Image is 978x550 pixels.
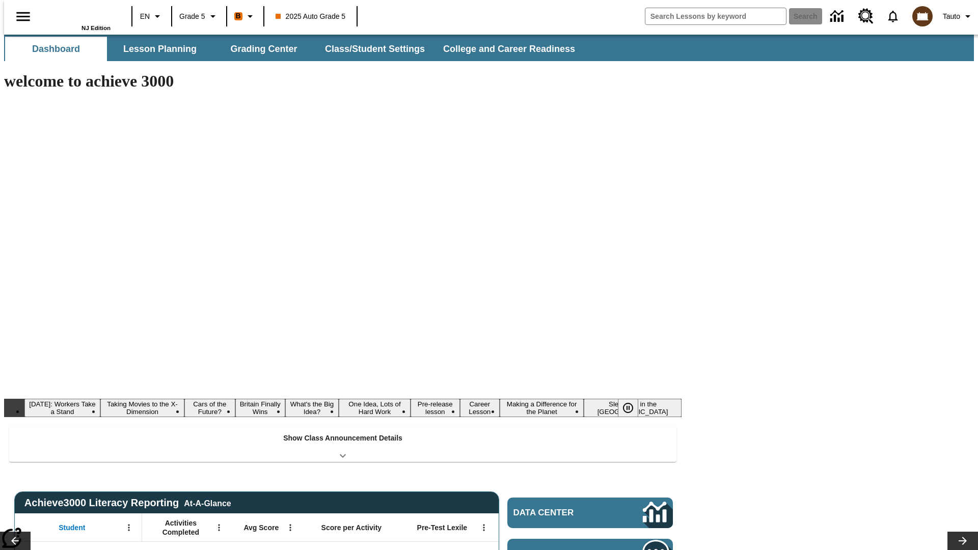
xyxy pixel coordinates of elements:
span: Score per Activity [321,523,382,532]
button: Select a new avatar [906,3,939,30]
span: Student [59,523,85,532]
button: Slide 10 Sleepless in the Animal Kingdom [584,399,682,417]
p: Show Class Announcement Details [283,433,402,444]
a: Data Center [824,3,852,31]
button: Pause [618,399,638,417]
img: avatar image [912,6,933,26]
button: Slide 1 Labor Day: Workers Take a Stand [24,399,100,417]
h1: welcome to achieve 3000 [4,72,682,91]
div: SubNavbar [4,37,584,61]
button: Open Menu [476,520,492,535]
a: Notifications [880,3,906,30]
a: Home [44,5,111,25]
span: Data Center [513,508,609,518]
span: Avg Score [243,523,279,532]
span: B [236,10,241,22]
div: Show Class Announcement Details [9,427,676,462]
button: Open side menu [8,2,38,32]
button: Slide 5 What's the Big Idea? [285,399,339,417]
button: Slide 8 Career Lesson [460,399,500,417]
div: SubNavbar [4,35,974,61]
button: Slide 3 Cars of the Future? [184,399,235,417]
button: Grade: Grade 5, Select a grade [175,7,223,25]
div: Home [44,4,111,31]
span: 2025 Auto Grade 5 [276,11,346,22]
button: Slide 9 Making a Difference for the Planet [500,399,584,417]
button: Profile/Settings [939,7,978,25]
span: Achieve3000 Literacy Reporting [24,497,231,509]
button: Slide 7 Pre-release lesson [411,399,460,417]
button: Open Menu [211,520,227,535]
button: Lesson carousel, Next [947,532,978,550]
button: Open Menu [121,520,137,535]
span: Activities Completed [147,518,214,537]
button: Open Menu [283,520,298,535]
div: Pause [618,399,648,417]
button: College and Career Readiness [435,37,583,61]
button: Dashboard [5,37,107,61]
button: Slide 4 Britain Finally Wins [235,399,285,417]
span: EN [140,11,150,22]
div: At-A-Glance [184,497,231,508]
button: Boost Class color is orange. Change class color [230,7,260,25]
button: Class/Student Settings [317,37,433,61]
button: Slide 2 Taking Movies to the X-Dimension [100,399,184,417]
button: Lesson Planning [109,37,211,61]
span: Tauto [943,11,960,22]
input: search field [645,8,786,24]
a: Resource Center, Will open in new tab [852,3,880,30]
a: Data Center [507,498,673,528]
span: Grade 5 [179,11,205,22]
button: Slide 6 One Idea, Lots of Hard Work [339,399,411,417]
button: Language: EN, Select a language [135,7,168,25]
span: Pre-Test Lexile [417,523,468,532]
button: Grading Center [213,37,315,61]
span: NJ Edition [81,25,111,31]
